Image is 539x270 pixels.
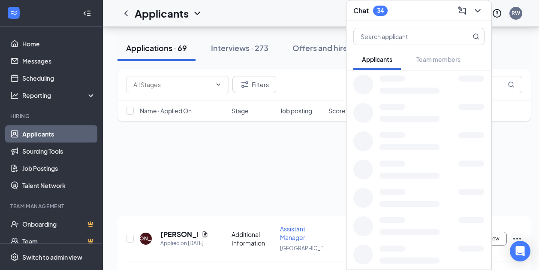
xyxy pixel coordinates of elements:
[83,9,91,18] svg: Collapse
[457,6,467,16] svg: ComposeMessage
[280,225,305,241] span: Assistant Manager
[510,241,530,261] div: Open Intercom Messenger
[192,8,202,18] svg: ChevronDown
[377,7,384,14] div: 34
[280,106,312,115] span: Job posting
[10,91,19,100] svg: Analysis
[492,8,502,18] svg: QuestionInfo
[232,230,275,247] div: Additional Information
[362,55,392,63] span: Applicants
[455,4,469,18] button: ComposeMessage
[280,245,334,252] span: [GEOGRAPHIC_DATA]
[354,28,455,45] input: Search applicant
[232,76,276,93] button: Filter Filters
[215,81,222,88] svg: ChevronDown
[508,81,515,88] svg: MagnifyingGlass
[10,253,19,261] svg: Settings
[10,203,94,210] div: Team Management
[22,215,96,233] a: OnboardingCrown
[22,91,96,100] div: Reporting
[22,233,96,250] a: TeamCrown
[211,42,268,53] div: Interviews · 273
[140,106,192,115] span: Name · Applied On
[471,4,485,18] button: ChevronDown
[121,8,131,18] svg: ChevronLeft
[22,143,96,160] a: Sourcing Tools
[22,177,96,194] a: Talent Network
[22,52,96,70] a: Messages
[22,253,82,261] div: Switch to admin view
[512,9,520,17] div: RW
[10,112,94,120] div: Hiring
[232,106,249,115] span: Stage
[22,70,96,87] a: Scheduling
[240,79,250,90] svg: Filter
[473,33,479,40] svg: MagnifyingGlass
[292,42,371,53] div: Offers and hires · 472
[160,239,208,248] div: Applied on [DATE]
[133,80,211,89] input: All Stages
[22,35,96,52] a: Home
[512,234,522,244] svg: Ellipses
[416,55,461,63] span: Team members
[22,125,96,143] a: Applicants
[124,235,168,242] div: [PERSON_NAME]
[202,231,208,238] svg: Document
[328,106,346,115] span: Score
[160,230,198,239] h5: [PERSON_NAME]
[353,6,369,15] h3: Chat
[473,6,483,16] svg: ChevronDown
[22,160,96,177] a: Job Postings
[9,9,18,17] svg: WorkstreamLogo
[135,6,189,21] h1: Applicants
[126,42,187,53] div: Applications · 69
